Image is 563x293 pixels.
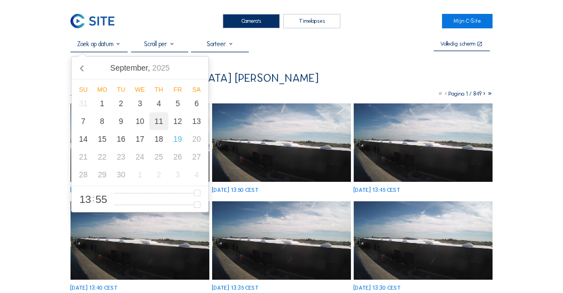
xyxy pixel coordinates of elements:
[112,130,130,148] div: 16
[106,59,174,77] div: September,
[112,95,130,112] div: 2
[168,95,187,112] div: 5
[93,130,112,148] div: 15
[212,201,351,280] img: image_53294952
[74,166,93,183] div: 28
[187,95,206,112] div: 6
[283,14,340,29] div: Timelapses
[149,130,168,148] div: 18
[71,285,118,291] div: [DATE] 13:40 CEST
[71,187,117,193] div: [DATE] 13:55 CEST
[212,285,259,291] div: [DATE] 13:35 CEST
[168,130,187,148] div: 19
[130,95,149,112] div: 3
[449,90,481,97] span: Pagina 1 / 849
[112,148,130,166] div: 23
[74,148,93,166] div: 21
[74,112,93,130] div: 7
[130,130,149,148] div: 17
[440,41,475,47] div: Volledig scherm
[354,285,401,291] div: [DATE] 13:30 CEST
[74,130,93,148] div: 14
[112,166,130,183] div: 30
[93,86,112,93] div: Mo
[112,86,130,93] div: Tu
[93,166,112,183] div: 29
[112,112,130,130] div: 9
[71,40,128,48] input: Zoek op datum 󰅀
[187,130,206,148] div: 20
[354,201,492,280] img: image_53294815
[187,112,206,130] div: 13
[354,187,400,193] div: [DATE] 13:45 CEST
[212,103,351,182] img: image_53295358
[130,112,149,130] div: 10
[168,166,187,183] div: 3
[93,148,112,166] div: 22
[354,103,492,182] img: image_53295233
[71,89,132,97] div: Camera 1
[71,72,319,84] div: Vulsteke / [GEOGRAPHIC_DATA] [PERSON_NAME]
[92,195,94,202] span: :
[187,148,206,166] div: 27
[149,112,168,130] div: 11
[149,86,168,93] div: Th
[93,112,112,130] div: 8
[187,86,206,93] div: Sa
[130,86,149,93] div: We
[149,148,168,166] div: 25
[130,148,149,166] div: 24
[212,187,259,193] div: [DATE] 13:50 CEST
[168,112,187,130] div: 12
[93,95,112,112] div: 1
[71,103,209,182] img: image_53295502
[71,14,115,29] img: C-SITE Logo
[187,166,206,183] div: 4
[168,148,187,166] div: 26
[79,194,91,205] span: 13
[223,14,280,29] div: Camera's
[149,166,168,183] div: 2
[152,63,169,72] i: 2025
[95,194,107,205] span: 55
[442,14,492,29] a: Mijn C-Site
[74,95,93,112] div: 31
[130,166,149,183] div: 1
[71,14,121,29] a: C-SITE Logo
[149,95,168,112] div: 4
[71,201,209,280] img: image_53295095
[168,86,187,93] div: Fr
[74,86,93,93] div: Su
